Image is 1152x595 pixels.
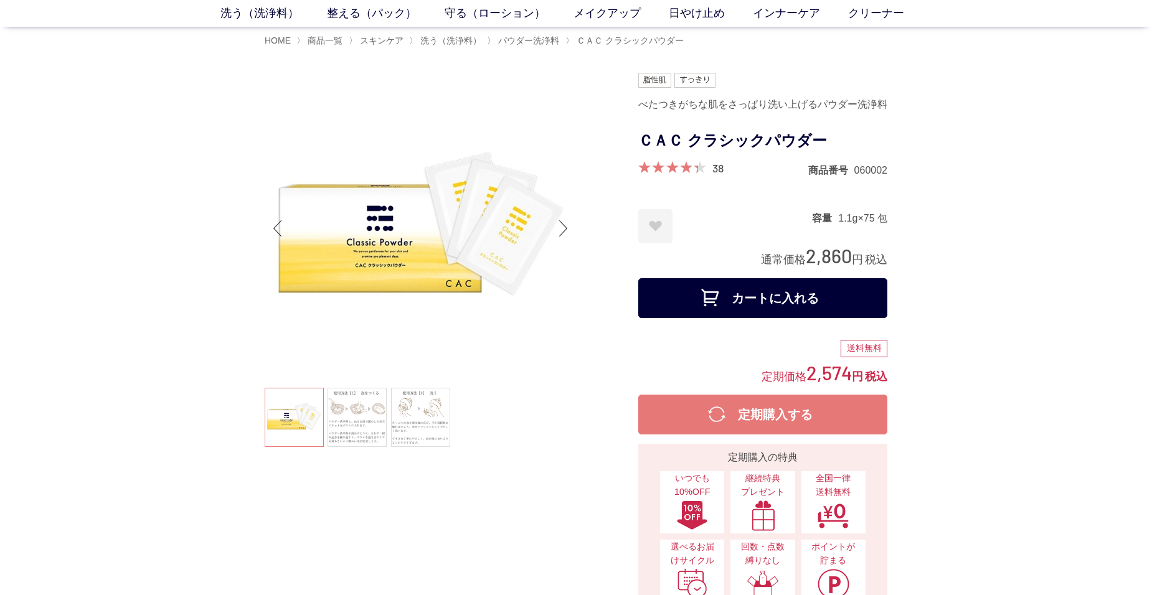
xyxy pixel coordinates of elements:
[565,35,687,47] li: 〉
[762,369,806,383] span: 定期価格
[808,540,859,567] span: ポイントが貯まる
[327,5,445,22] a: 整える（パック）
[496,35,559,45] a: パウダー洗浄料
[409,35,484,47] li: 〉
[418,35,481,45] a: 洗う（洗浄料）
[349,35,407,47] li: 〉
[420,35,481,45] span: 洗う（洗浄料）
[865,253,887,266] span: 税込
[638,278,887,318] button: カートに入れる
[638,127,887,155] h1: ＣＡＣ クラシックパウダー
[360,35,404,45] span: スキンケア
[666,472,718,499] span: いつでも10%OFF
[761,253,806,266] span: 通常価格
[848,5,932,22] a: クリーナー
[308,35,342,45] span: 商品一覧
[808,472,859,499] span: 全国一律 送料無料
[747,500,779,531] img: 継続特典プレゼント
[638,73,671,88] img: 脂性肌
[841,340,887,357] div: 送料無料
[737,472,788,499] span: 継続特典 プレゼント
[577,35,684,45] span: ＣＡＣ クラシックパウダー
[854,164,887,177] dd: 060002
[666,540,718,567] span: 選べるお届けサイクル
[296,35,346,47] li: 〉
[676,500,709,531] img: いつでも10%OFF
[638,395,887,434] button: 定期購入する
[674,73,715,88] img: すっきり
[852,253,863,266] span: 円
[487,35,562,47] li: 〉
[812,212,838,225] dt: 容量
[551,204,576,253] div: Next slide
[838,212,887,225] dd: 1.1g×75 包
[806,361,852,384] span: 2,574
[852,370,863,383] span: 円
[865,370,887,383] span: 税込
[265,35,291,45] a: HOME
[638,94,887,115] div: べたつきがちな肌をさっぱり洗い上げるパウダー洗浄料
[574,5,669,22] a: メイクアップ
[445,5,574,22] a: 守る（ローション）
[498,35,559,45] span: パウダー洗浄料
[817,500,849,531] img: 全国一律送料無料
[643,450,882,465] div: 定期購入の特典
[357,35,404,45] a: スキンケア
[753,5,848,22] a: インナーケア
[808,164,854,177] dt: 商品番号
[638,209,673,243] a: お気に入りに登録する
[712,161,724,175] a: 38
[305,35,342,45] a: 商品一覧
[265,73,576,384] img: ＣＡＣ クラシックパウダー
[737,540,788,567] span: 回数・点数縛りなし
[220,5,327,22] a: 洗う（洗浄料）
[806,244,852,267] span: 2,860
[265,204,290,253] div: Previous slide
[574,35,684,45] a: ＣＡＣ クラシックパウダー
[669,5,753,22] a: 日やけ止め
